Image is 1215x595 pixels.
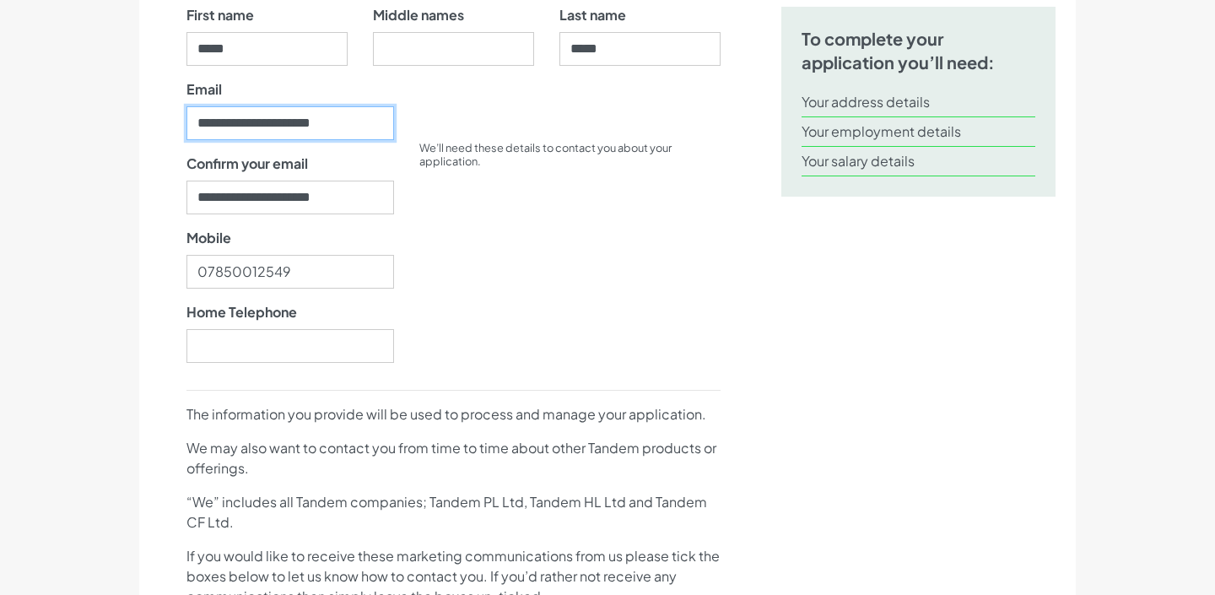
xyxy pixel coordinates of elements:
[186,79,222,100] label: Email
[802,147,1035,176] li: Your salary details
[186,404,721,425] p: The information you provide will be used to process and manage your application.
[186,228,231,248] label: Mobile
[373,5,464,25] label: Middle names
[186,438,721,479] p: We may also want to contact you from time to time about other Tandem products or offerings.
[419,141,672,168] small: We’ll need these details to contact you about your application.
[186,492,721,533] p: “We” includes all Tandem companies; Tandem PL Ltd, Tandem HL Ltd and Tandem CF Ltd.
[559,5,626,25] label: Last name
[802,27,1035,74] h5: To complete your application you’ll need:
[186,154,308,174] label: Confirm your email
[186,302,297,322] label: Home Telephone
[802,88,1035,117] li: Your address details
[186,5,254,25] label: First name
[802,117,1035,147] li: Your employment details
